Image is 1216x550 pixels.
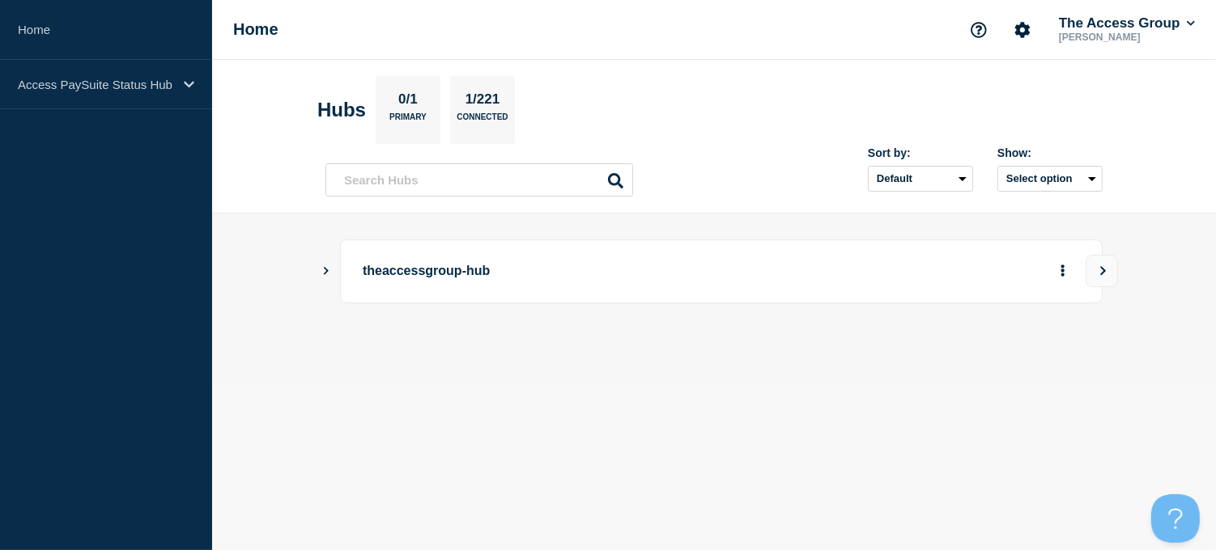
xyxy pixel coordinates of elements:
[1052,256,1074,286] button: More actions
[997,146,1103,159] div: Show:
[393,91,424,112] p: 0/1
[389,112,427,129] p: Primary
[363,256,810,286] p: theaccessgroup-hub
[317,99,366,121] h2: Hubs
[459,91,506,112] p: 1/221
[962,13,996,47] button: Support
[1086,255,1118,287] button: View
[868,146,973,159] div: Sort by:
[18,78,173,91] p: Access PaySuite Status Hub
[1056,32,1198,43] p: [PERSON_NAME]
[325,163,633,197] input: Search Hubs
[457,112,508,129] p: Connected
[1006,13,1040,47] button: Account settings
[997,166,1103,192] button: Select option
[1056,15,1198,32] button: The Access Group
[1151,494,1200,543] iframe: Help Scout Beacon - Open
[868,166,973,192] select: Sort by
[233,20,278,39] h1: Home
[322,265,330,277] button: Show Connected Hubs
